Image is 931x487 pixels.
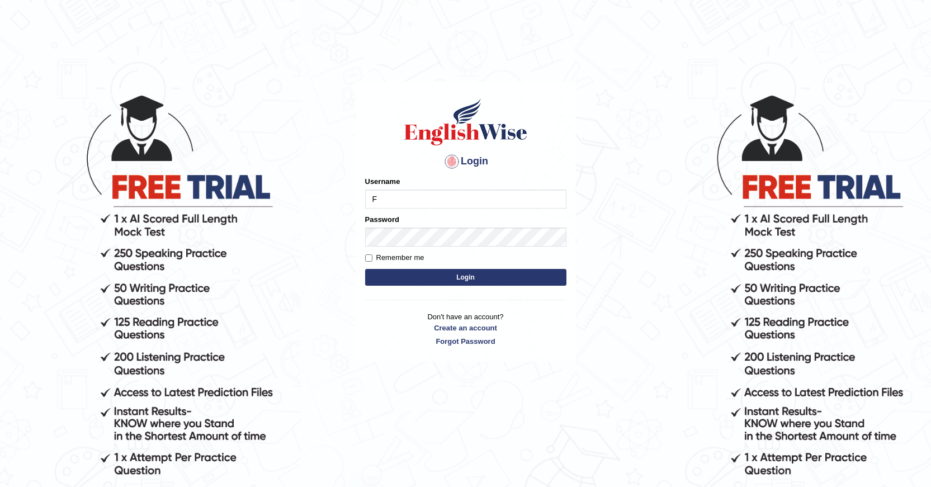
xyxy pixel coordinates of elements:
img: Logo of English Wise sign in for intelligent practice with AI [402,97,530,147]
button: Login [365,269,566,286]
label: Password [365,214,399,225]
label: Remember me [365,252,424,263]
label: Username [365,176,400,187]
a: Create an account [365,323,566,333]
p: Don't have an account? [365,311,566,346]
input: Remember me [365,254,372,262]
a: Forgot Password [365,336,566,347]
h4: Login [365,153,566,171]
